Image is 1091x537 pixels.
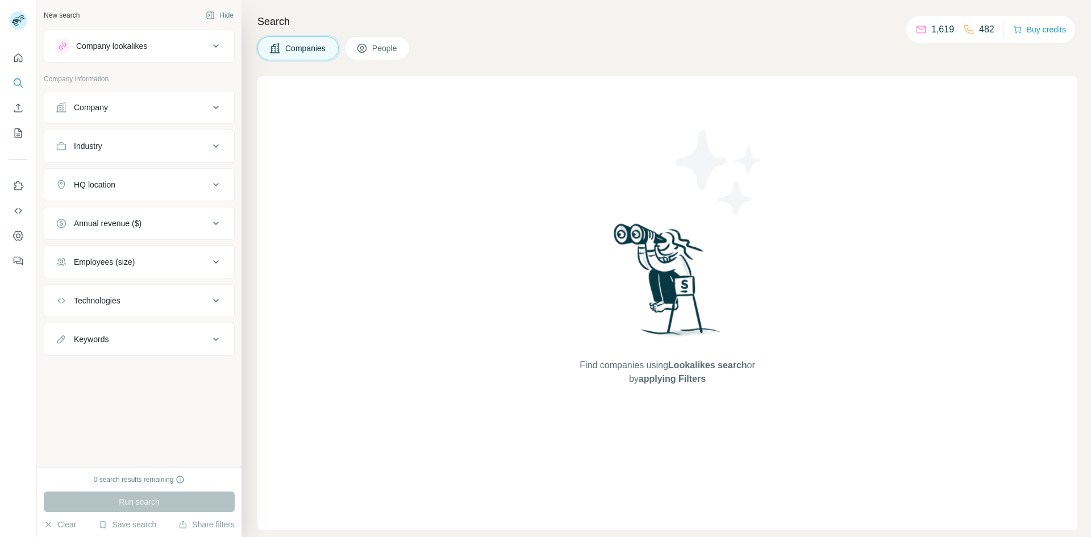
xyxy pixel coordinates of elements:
button: Quick start [9,48,27,68]
span: Companies [285,43,327,54]
div: Technologies [74,295,120,306]
button: Buy credits [1013,22,1066,38]
p: Company information [44,74,235,84]
span: Find companies using or by [576,359,758,386]
button: My lists [9,123,27,143]
h4: Search [257,14,1077,30]
button: HQ location [44,171,234,198]
button: Technologies [44,287,234,314]
span: applying Filters [639,374,706,384]
button: Annual revenue ($) [44,210,234,237]
div: New search [44,10,80,20]
span: People [372,43,398,54]
button: Search [9,73,27,93]
button: Company lookalikes [44,32,234,60]
div: Industry [74,140,102,152]
div: HQ location [74,179,115,190]
p: 1,619 [931,23,954,36]
div: Company lookalikes [76,40,147,52]
div: Keywords [74,334,109,345]
button: Enrich CSV [9,98,27,118]
button: Use Surfe API [9,201,27,221]
button: Share filters [178,519,235,530]
button: Save search [98,519,156,530]
button: Use Surfe on LinkedIn [9,176,27,196]
button: Hide [198,7,241,24]
div: Employees (size) [74,256,135,268]
div: Annual revenue ($) [74,218,141,229]
button: Employees (size) [44,248,234,276]
div: 0 search results remaining [94,474,185,485]
button: Clear [44,519,76,530]
button: Company [44,94,234,121]
button: Dashboard [9,226,27,246]
img: Surfe Illustration - Woman searching with binoculars [609,220,727,347]
img: Surfe Illustration - Stars [668,122,770,224]
button: Feedback [9,251,27,271]
span: Lookalikes search [668,360,747,370]
div: Company [74,102,108,113]
p: 482 [979,23,994,36]
button: Keywords [44,326,234,353]
button: Industry [44,132,234,160]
